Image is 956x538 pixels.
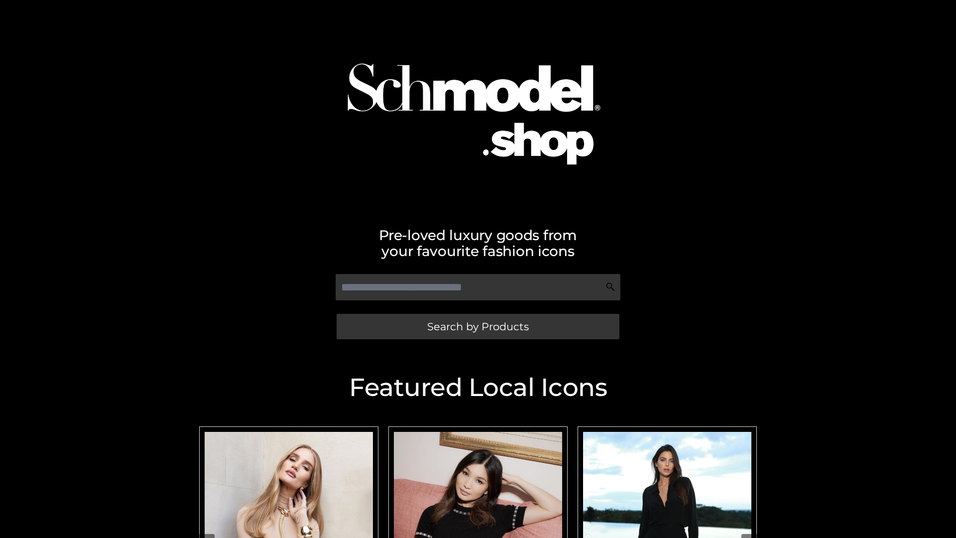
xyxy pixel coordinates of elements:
img: Search Icon [605,282,615,292]
span: Search by Products [427,321,529,332]
h2: Featured Local Icons​ [194,375,762,400]
h2: Pre-loved luxury goods from your favourite fashion icons [194,227,762,259]
a: Search by Products [337,314,619,339]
